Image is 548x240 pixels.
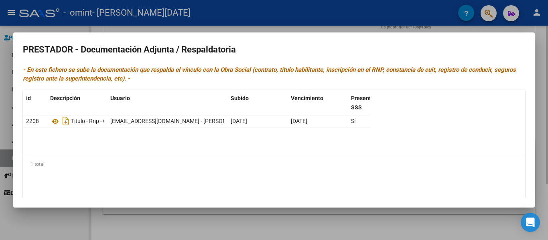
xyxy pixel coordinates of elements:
span: [DATE] [291,118,307,124]
span: [EMAIL_ADDRESS][DOMAIN_NAME] - [PERSON_NAME] [110,118,246,124]
span: 2208 [26,118,39,124]
datatable-header-cell: Usuario [107,90,227,116]
span: Subido [231,95,249,101]
span: Vencimiento [291,95,323,101]
datatable-header-cell: Vencimiento [288,90,348,116]
datatable-header-cell: Subido [227,90,288,116]
span: Sí [351,118,355,124]
div: 1 total [23,154,525,174]
i: - En este fichero se sube la documentación que respalda el vínculo con la Obra Social (contrato, ... [23,66,516,83]
span: Titulo - Rnp - Cbu - Afip [71,118,127,125]
h2: PRESTADOR - Documentación Adjunta / Respaldatoria [23,42,525,57]
span: Presentable SSS [351,95,382,111]
span: Descripción [50,95,80,101]
datatable-header-cell: id [23,90,47,116]
span: Usuario [110,95,130,101]
span: id [26,95,31,101]
span: [DATE] [231,118,247,124]
i: Descargar documento [61,115,71,127]
datatable-header-cell: Descripción [47,90,107,116]
div: Open Intercom Messenger [521,213,540,232]
datatable-header-cell: Presentable SSS [348,90,396,116]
